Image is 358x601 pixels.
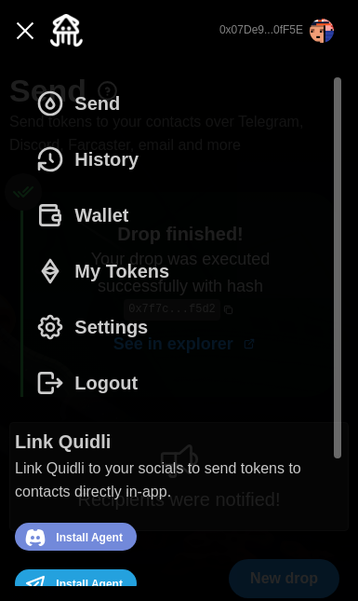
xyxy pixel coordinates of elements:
[310,19,334,43] img: rectcrop3
[15,243,200,299] button: My Tokens
[15,75,151,131] button: Send
[74,300,148,354] span: Settings
[74,76,120,130] span: Send
[15,523,137,551] a: Add to #7289da
[15,299,179,355] button: Settings
[74,188,128,242] span: Wallet
[50,14,83,47] img: Quidli
[56,572,123,596] span: Install Agent
[56,526,123,550] span: Install Agent
[74,132,139,186] span: History
[15,569,137,597] a: Add to #24A1DE
[15,131,169,187] button: History
[15,355,168,411] button: Logout
[205,4,349,58] button: 0x07De9...0fF5E
[15,458,343,504] p: Link Quidli to your socials to send tokens to contacts directly in-app.
[219,22,303,38] p: 0x07De9...0fF5E
[74,244,169,298] span: My Tokens
[15,187,159,243] button: Wallet
[15,430,111,454] h1: Link Quidli
[74,356,138,410] span: Logout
